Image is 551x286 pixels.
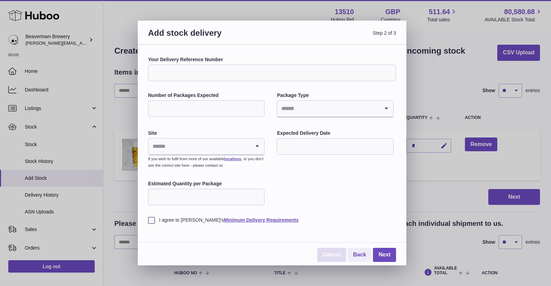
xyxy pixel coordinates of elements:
a: locations [224,157,241,161]
a: Cancel [317,248,346,262]
a: Back [347,248,372,262]
label: Estimated Quantity per Package [148,180,264,187]
input: Search for option [277,101,379,117]
span: Step 2 of 3 [272,27,396,46]
label: Your Delivery Reference Number [148,56,396,63]
label: Number of Packages Expected [148,92,264,99]
input: Search for option [148,139,250,154]
label: Package Type [277,92,393,99]
div: Search for option [148,139,264,155]
a: Minimum Delivery Requirements [224,217,299,223]
a: Next [373,248,396,262]
small: If you wish to fulfil from more of our available , or you don’t see the correct site here - pleas... [148,157,263,167]
label: I agree to [PERSON_NAME]'s [148,217,396,223]
div: Search for option [277,101,393,117]
h3: Add stock delivery [148,27,272,46]
label: Site [148,130,264,136]
label: Expected Delivery Date [277,130,393,136]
